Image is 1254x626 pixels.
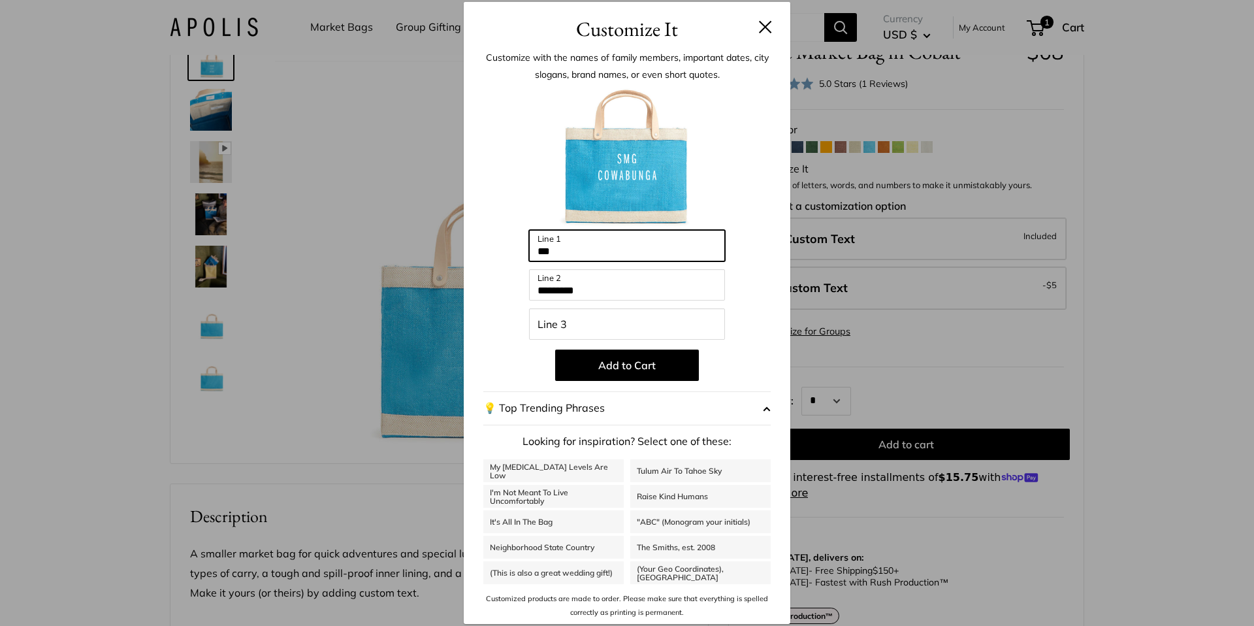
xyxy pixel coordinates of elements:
a: The Smiths, est. 2008 [630,536,771,559]
h3: Customize It [483,14,771,44]
img: customizer-prod [555,86,699,230]
a: Raise Kind Humans [630,485,771,508]
a: I'm Not Meant To Live Uncomfortably [483,485,624,508]
a: (Your Geo Coordinates), [GEOGRAPHIC_DATA] [630,561,771,584]
a: Tulum Air To Tahoe Sky [630,459,771,482]
p: Customized products are made to order. Please make sure that everything is spelled correctly as p... [483,592,771,619]
a: (This is also a great wedding gift!) [483,561,624,584]
a: "ABC" (Monogram your initials) [630,510,771,533]
iframe: Sign Up via Text for Offers [10,576,140,616]
a: It's All In The Bag [483,510,624,533]
p: Looking for inspiration? Select one of these: [483,432,771,452]
button: Add to Cart [555,350,699,381]
a: Neighborhood State Country [483,536,624,559]
button: 💡 Top Trending Phrases [483,391,771,425]
p: Customize with the names of family members, important dates, city slogans, brand names, or even s... [483,49,771,83]
a: My [MEDICAL_DATA] Levels Are Low [483,459,624,482]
